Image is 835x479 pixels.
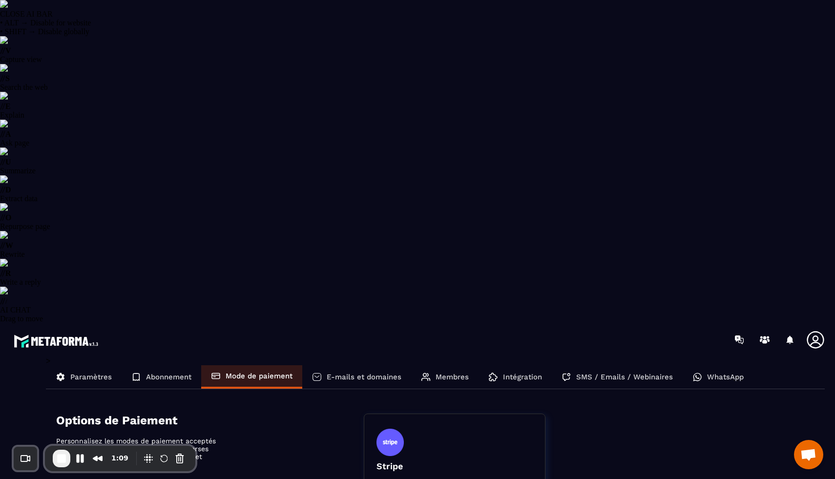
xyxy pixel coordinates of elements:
p: Paramètres [70,373,112,381]
p: Mode de paiement [226,372,292,380]
img: logo [14,332,102,350]
p: Personnalisez les modes de paiement acceptés pour vos ventes. Sélectionnez parmi diverses options... [56,437,227,468]
p: Abonnement [146,373,191,381]
img: stripe.9bed737a.svg [376,429,404,456]
p: WhatsApp [707,373,744,381]
p: Membres [436,373,469,381]
div: Ouvrir le chat [794,440,823,469]
p: Intégration [503,373,542,381]
p: Stripe [376,461,533,471]
p: E-mails et domaines [327,373,401,381]
h4: Options de Paiement [56,414,364,427]
p: SMS / Emails / Webinaires [576,373,673,381]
